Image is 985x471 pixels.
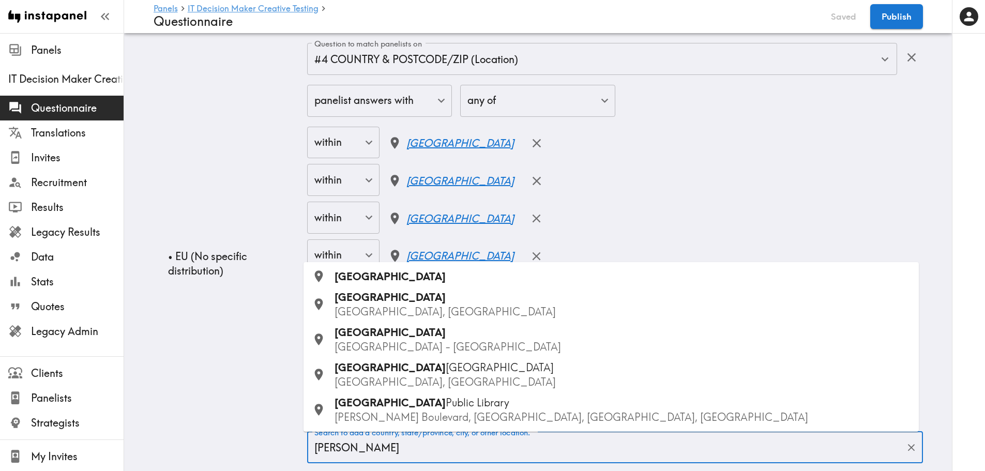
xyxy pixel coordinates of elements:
span: Recruitment [31,175,124,190]
span: IT Decision Maker Creative Testing [8,72,124,86]
span: Public Library [446,396,509,409]
span: Panelists [31,391,124,405]
p: [GEOGRAPHIC_DATA], [GEOGRAPHIC_DATA] [335,305,911,319]
span: Quotes [31,299,124,314]
label: Search to add a country, state/province, city, or other location. [314,427,530,438]
a: Germany [388,174,513,188]
button: Clear [903,440,919,456]
span: Questionnaire [31,101,124,115]
span: Stats [31,275,124,289]
button: Open [877,51,893,67]
div: within [307,127,380,159]
span: Legacy Admin [31,324,124,339]
span: Results [31,200,124,215]
h4: Questionnaire [154,14,817,29]
span: [GEOGRAPHIC_DATA] [335,361,446,374]
div: within [307,202,380,234]
div: within [307,164,380,196]
div: panelist answers with [307,85,452,117]
p: [GEOGRAPHIC_DATA] [406,211,514,226]
span: Legacy Results [31,225,124,239]
span: [GEOGRAPHIC_DATA] [335,396,446,409]
span: Data [31,250,124,264]
p: [GEOGRAPHIC_DATA] - [GEOGRAPHIC_DATA] [335,340,911,354]
a: Belgium [388,249,513,263]
span: [GEOGRAPHIC_DATA] [335,270,446,283]
span: [GEOGRAPHIC_DATA] [335,326,446,339]
p: [GEOGRAPHIC_DATA], [GEOGRAPHIC_DATA] [335,375,911,389]
div: any of [460,85,615,117]
p: [PERSON_NAME] Boulevard, [GEOGRAPHIC_DATA], [GEOGRAPHIC_DATA], [GEOGRAPHIC_DATA] [335,410,911,424]
a: Panels [154,4,178,14]
span: Strategists [31,416,124,430]
span: Invites [31,150,124,165]
p: [GEOGRAPHIC_DATA] [406,174,514,188]
span: Clients [31,366,124,381]
p: [GEOGRAPHIC_DATA] [406,249,514,263]
p: • EU (No specific distribution) [168,249,299,278]
a: France [388,136,513,150]
span: [GEOGRAPHIC_DATA] [446,361,554,374]
a: IT Decision Maker Creative Testing [188,4,319,14]
button: Publish [870,4,923,29]
a: Austria [388,211,513,226]
span: Translations [31,126,124,140]
div: within [307,239,380,271]
span: [GEOGRAPHIC_DATA] [335,291,446,303]
label: Question to match panelists on [314,38,422,50]
span: My Invites [31,449,124,464]
span: Panels [31,43,124,57]
p: [GEOGRAPHIC_DATA] [406,136,514,150]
